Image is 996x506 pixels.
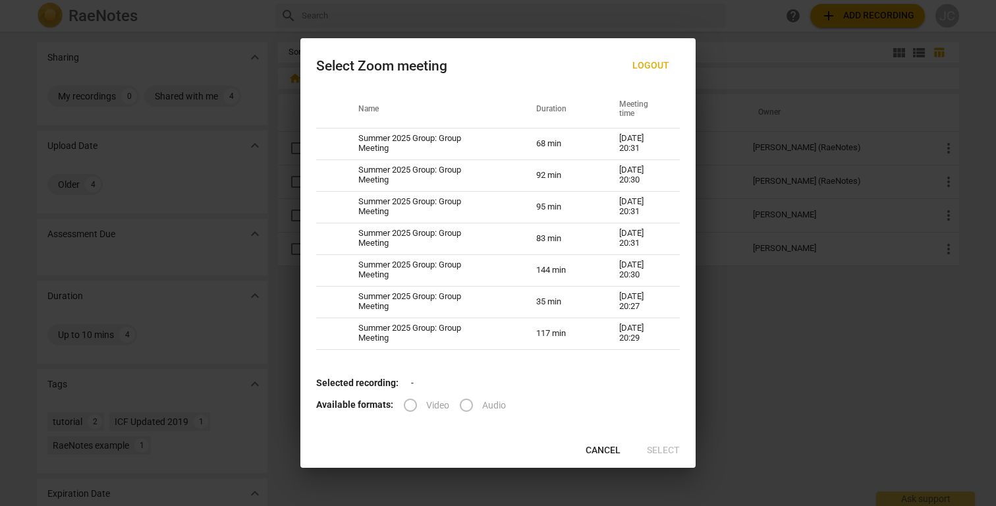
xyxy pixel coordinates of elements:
[316,376,680,390] p: -
[603,91,680,128] th: Meeting time
[343,254,520,286] td: Summer 2025 Group: Group Meeting
[520,223,603,254] td: 83 min
[520,318,603,349] td: 117 min
[520,91,603,128] th: Duration
[343,191,520,223] td: Summer 2025 Group: Group Meeting
[404,399,516,410] div: File type
[603,318,680,349] td: [DATE] 20:29
[603,159,680,191] td: [DATE] 20:30
[343,286,520,318] td: Summer 2025 Group: Group Meeting
[482,399,506,412] span: Audio
[343,223,520,254] td: Summer 2025 Group: Group Meeting
[575,439,631,463] button: Cancel
[520,191,603,223] td: 95 min
[316,399,393,410] b: Available formats:
[586,444,621,457] span: Cancel
[520,254,603,286] td: 144 min
[603,223,680,254] td: [DATE] 20:31
[603,254,680,286] td: [DATE] 20:30
[316,58,447,74] div: Select Zoom meeting
[520,159,603,191] td: 92 min
[343,91,520,128] th: Name
[343,318,520,349] td: Summer 2025 Group: Group Meeting
[603,128,680,159] td: [DATE] 20:31
[622,54,680,78] button: Logout
[632,59,669,72] span: Logout
[426,399,449,412] span: Video
[520,128,603,159] td: 68 min
[343,128,520,159] td: Summer 2025 Group: Group Meeting
[316,378,399,388] b: Selected recording:
[343,159,520,191] td: Summer 2025 Group: Group Meeting
[603,286,680,318] td: [DATE] 20:27
[603,191,680,223] td: [DATE] 20:31
[520,286,603,318] td: 35 min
